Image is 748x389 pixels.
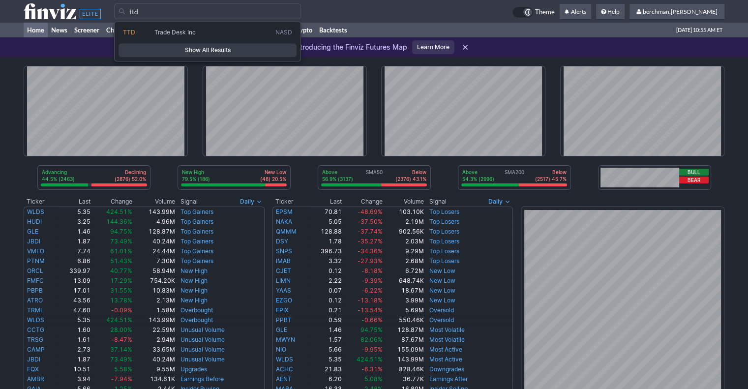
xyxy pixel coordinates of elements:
a: Overbought [180,316,213,324]
span: 73.49% [110,238,132,245]
td: 3.94 [57,374,91,384]
th: Ticker [24,197,57,207]
td: 902.56K [383,227,424,237]
span: Daily [240,197,254,207]
p: Above [462,169,494,176]
td: 128.88 [309,227,343,237]
span: 28.00% [110,326,132,333]
td: 1.46 [309,325,343,335]
p: Declining [115,169,146,176]
span: 424.51% [357,356,383,363]
td: 9.29M [383,246,424,256]
a: YAAS [276,287,291,294]
td: 128.87M [383,325,424,335]
td: 21.83 [309,364,343,374]
a: PTNM [27,257,45,265]
td: 22.59M [133,325,175,335]
span: -6.22% [361,287,383,294]
a: CAMP [27,346,45,353]
td: 9.55M [133,364,175,374]
a: TRML [27,306,44,314]
span: -37.50% [358,218,383,225]
span: -8.18% [361,267,383,274]
a: Most Active [429,356,462,363]
td: 5.35 [309,355,343,364]
span: Signal [180,198,198,206]
span: -8.47% [111,336,132,343]
a: New Low [429,277,455,284]
span: [DATE] 10:55 AM ET [676,23,722,37]
a: JBDI [27,238,40,245]
p: New High [182,169,210,176]
span: Theme [535,7,555,18]
td: 17.01 [57,286,91,296]
td: 10.51 [57,364,91,374]
a: TRSG [27,336,43,343]
td: 5.69M [383,305,424,315]
span: 37.14% [110,346,132,353]
td: 3.32 [309,256,343,266]
td: 0.12 [309,296,343,305]
th: Ticker [272,197,309,207]
td: 87.67M [383,335,424,345]
td: 6.20 [309,374,343,384]
a: EQX [27,365,39,373]
a: New Low [429,297,455,304]
td: 24.44M [133,246,175,256]
a: Earnings Before [180,375,224,383]
a: CCTG [27,326,44,333]
p: New Low [260,169,286,176]
span: 82.06% [360,336,383,343]
a: CJET [276,267,291,274]
a: SNPS [276,247,292,255]
td: 0.59 [309,315,343,325]
p: Below [535,169,567,176]
span: 40.77% [110,267,132,274]
a: NIO [276,346,286,353]
th: Volume [133,197,175,207]
p: (2376) 43.1% [395,176,426,182]
th: Last [57,197,91,207]
a: Unusual Volume [180,326,225,333]
a: Unusual Volume [180,346,225,353]
td: 6.72M [383,266,424,276]
span: -27.93% [358,257,383,265]
td: 5.35 [57,315,91,325]
td: 4.96M [133,217,175,227]
td: 10.83M [133,286,175,296]
td: 2.19M [383,217,424,227]
td: 0.12 [309,266,343,276]
span: -0.09% [111,306,132,314]
td: 2.73 [57,345,91,355]
button: Signals interval [238,197,265,207]
td: 13.09 [57,276,91,286]
span: Show All Results [123,45,292,55]
a: EPSM [276,208,293,215]
a: Alerts [560,4,591,20]
td: 828.46K [383,364,424,374]
td: 0.21 [309,305,343,315]
a: Unusual Volume [180,336,225,343]
button: Bull [679,169,709,176]
p: Below [395,169,426,176]
td: 40.24M [133,237,175,246]
div: SMA200 [461,169,568,183]
a: Top Losers [429,257,459,265]
span: -48.69% [358,208,383,215]
span: Trade Desk Inc [154,29,196,36]
td: 47.60 [57,305,91,315]
a: WLDS [27,208,44,215]
a: Overbought [180,306,213,314]
td: 2.13M [133,296,175,305]
td: 396.73 [309,246,343,256]
p: Introducing the Finviz Futures Map [277,42,407,52]
td: 3.25 [57,217,91,227]
a: HUDI [27,218,42,225]
a: QMMM [276,228,297,235]
a: Top Losers [429,208,459,215]
a: Learn More [412,40,454,54]
th: Last [309,197,343,207]
a: Home [24,23,48,37]
a: New Low [429,267,455,274]
td: 5.05 [309,217,343,227]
